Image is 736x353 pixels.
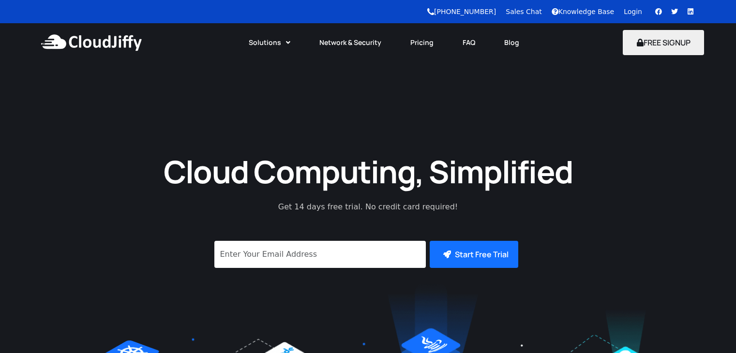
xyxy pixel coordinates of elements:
[430,241,518,268] button: Start Free Trial
[234,32,305,53] a: Solutions
[235,201,501,213] p: Get 14 days free trial. No credit card required!
[214,241,426,268] input: Enter Your Email Address
[506,8,541,15] a: Sales Chat
[623,30,705,55] button: FREE SIGNUP
[552,8,615,15] a: Knowledge Base
[623,37,705,48] a: FREE SIGNUP
[427,8,496,15] a: [PHONE_NUMBER]
[624,8,642,15] a: Login
[490,32,534,53] a: Blog
[448,32,490,53] a: FAQ
[150,151,586,191] h1: Cloud Computing, Simplified
[396,32,448,53] a: Pricing
[305,32,396,53] a: Network & Security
